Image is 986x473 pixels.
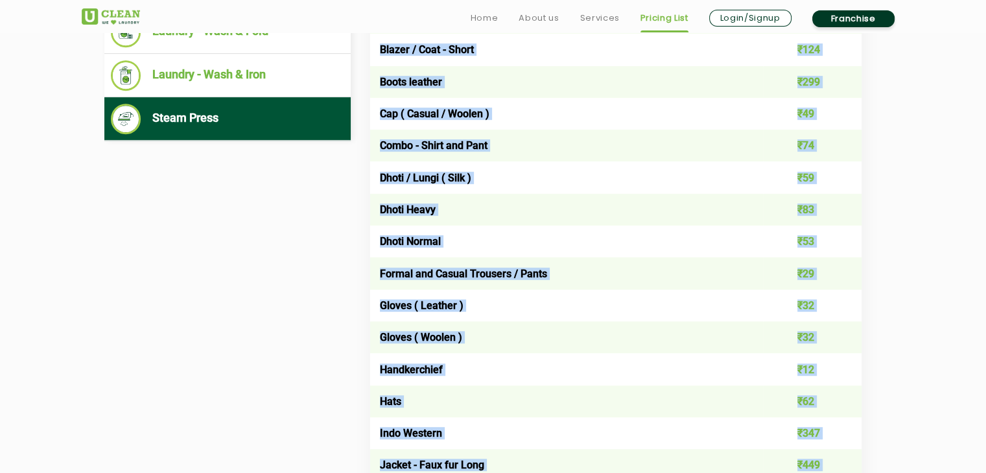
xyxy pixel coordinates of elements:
td: ₹53 [763,225,862,257]
a: Franchise [812,10,895,27]
a: Pricing List [640,10,688,26]
td: Gloves ( Leather ) [370,290,764,321]
td: ₹32 [763,290,862,321]
td: ₹49 [763,98,862,130]
td: Hats [370,386,764,417]
a: Home [471,10,499,26]
td: Dhoti Heavy [370,194,764,225]
td: ₹12 [763,353,862,385]
td: Blazer / Coat - Short [370,34,764,65]
td: ₹32 [763,321,862,353]
td: Handkerchief [370,353,764,385]
td: Cap ( Casual / Woolen ) [370,98,764,130]
td: Combo - Shirt and Pant [370,130,764,161]
td: Gloves ( Woolen ) [370,321,764,353]
td: Dhoti / Lungi ( Silk ) [370,161,764,193]
img: UClean Laundry and Dry Cleaning [82,8,140,25]
img: Steam Press [111,104,141,134]
a: Services [580,10,619,26]
td: Boots leather [370,66,764,98]
td: ₹347 [763,417,862,449]
td: ₹62 [763,386,862,417]
td: ₹124 [763,34,862,65]
td: ₹29 [763,257,862,289]
a: Login/Signup [709,10,792,27]
li: Laundry - Wash & Iron [111,60,344,91]
td: ₹74 [763,130,862,161]
td: ₹59 [763,161,862,193]
a: About us [519,10,559,26]
img: Laundry - Wash & Iron [111,60,141,91]
td: ₹299 [763,66,862,98]
td: Indo Western [370,417,764,449]
td: Formal and Casual Trousers / Pants [370,257,764,289]
td: ₹83 [763,194,862,225]
td: Dhoti Normal [370,225,764,257]
li: Steam Press [111,104,344,134]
